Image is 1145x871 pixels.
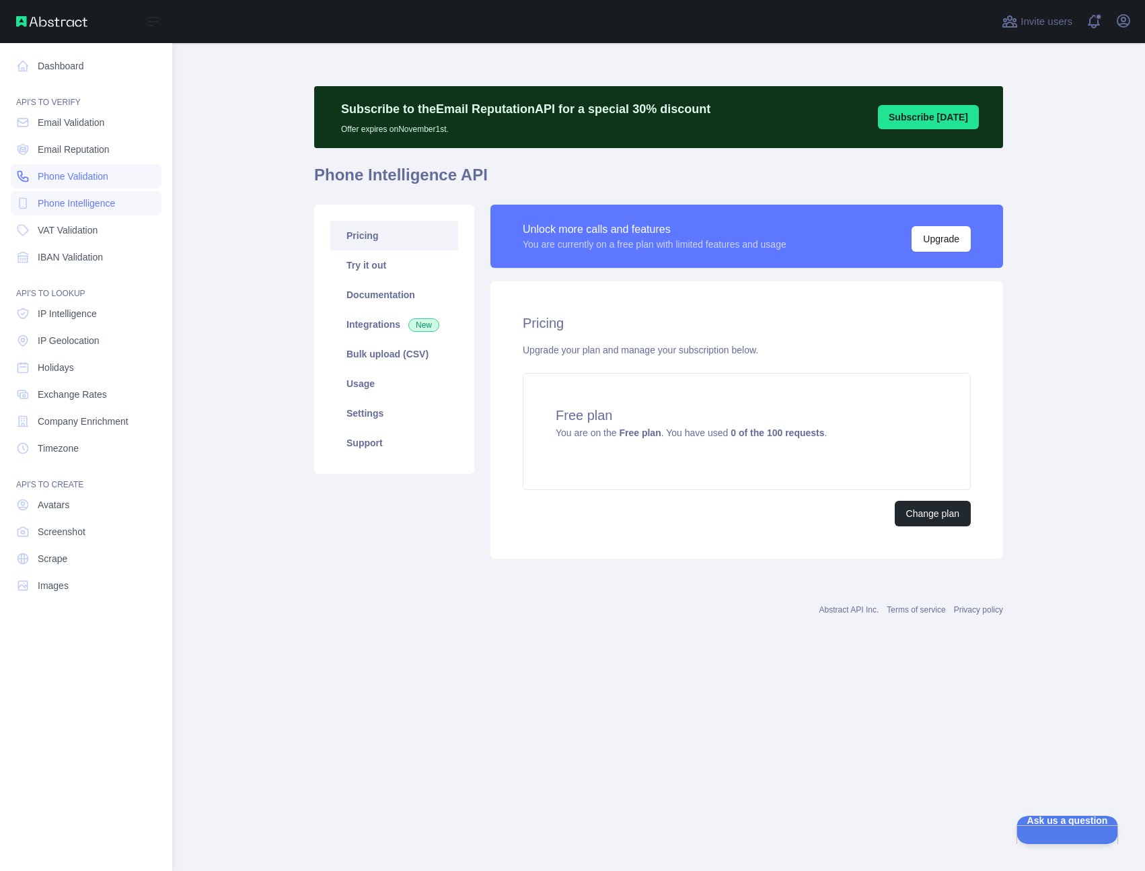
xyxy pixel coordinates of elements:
span: Email Reputation [38,143,110,156]
h2: Pricing [523,314,971,333]
span: Company Enrichment [38,415,128,428]
a: Integrations New [330,310,458,339]
a: Avatars [11,493,161,517]
a: Abstract API Inc. [819,605,879,615]
span: Exchange Rates [38,388,107,401]
iframe: Help Scout Beacon - Open [1017,816,1118,844]
a: Images [11,573,161,598]
div: API'S TO LOOKUP [11,272,161,299]
a: Terms of service [887,605,945,615]
span: Images [38,579,69,592]
span: VAT Validation [38,223,98,237]
a: Screenshot [11,520,161,544]
div: API'S TO CREATE [11,463,161,490]
span: IP Geolocation [38,334,100,347]
div: Upgrade your plan and manage your subscription below. [523,343,971,357]
div: You are currently on a free plan with limited features and usage [523,238,786,251]
a: Holidays [11,355,161,380]
strong: 0 of the 100 requests [731,427,824,438]
button: Upgrade [912,226,971,252]
button: Invite users [999,11,1075,32]
a: Email Validation [11,110,161,135]
span: Email Validation [38,116,104,129]
a: Privacy policy [954,605,1003,615]
span: You are on the . You have used . [556,427,827,438]
span: Invite users [1021,14,1072,30]
div: API'S TO VERIFY [11,81,161,108]
a: Company Enrichment [11,409,161,433]
h1: Phone Intelligence API [314,164,1003,197]
span: Phone Validation [38,170,108,183]
a: Scrape [11,547,161,571]
h4: Free plan [556,406,938,425]
span: IP Intelligence [38,307,97,320]
a: Timezone [11,436,161,460]
img: Abstract API [16,16,87,27]
a: Usage [330,369,458,398]
span: Screenshot [38,525,85,538]
a: Phone Intelligence [11,191,161,215]
div: Unlock more calls and features [523,221,786,238]
a: VAT Validation [11,218,161,242]
a: Email Reputation [11,137,161,162]
a: Exchange Rates [11,382,161,407]
a: IP Geolocation [11,328,161,353]
a: IBAN Validation [11,245,161,269]
button: Change plan [895,501,971,526]
a: IP Intelligence [11,302,161,326]
p: Offer expires on November 1st. [341,118,710,135]
a: Try it out [330,250,458,280]
a: Bulk upload (CSV) [330,339,458,369]
span: Scrape [38,552,67,565]
span: Holidays [38,361,74,374]
strong: Free plan [619,427,661,438]
button: Subscribe [DATE] [878,105,979,129]
a: Settings [330,398,458,428]
a: Pricing [330,221,458,250]
span: Avatars [38,498,69,512]
a: Phone Validation [11,164,161,188]
span: IBAN Validation [38,250,103,264]
a: Support [330,428,458,458]
span: Timezone [38,442,79,455]
a: Dashboard [11,54,161,78]
a: Documentation [330,280,458,310]
span: New [408,318,439,332]
span: Phone Intelligence [38,197,115,210]
p: Subscribe to the Email Reputation API for a special 30 % discount [341,100,710,118]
